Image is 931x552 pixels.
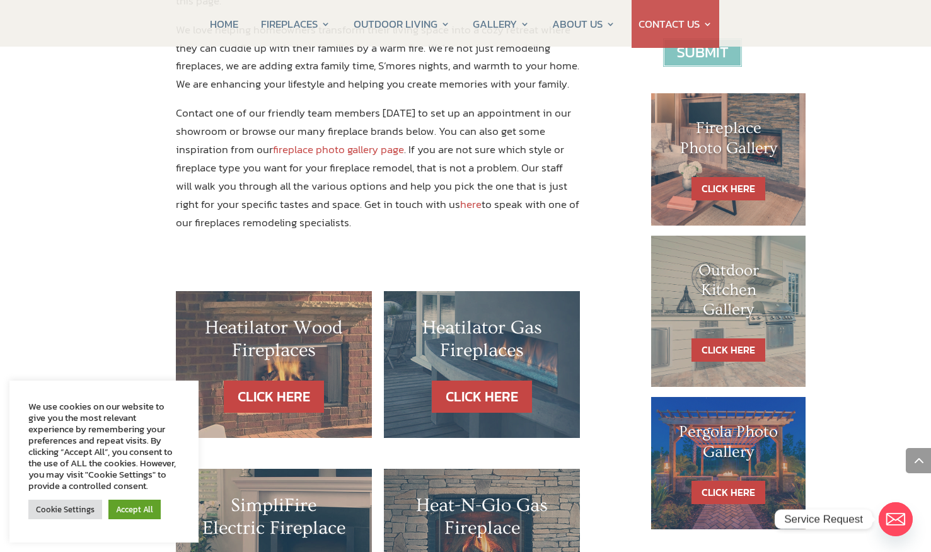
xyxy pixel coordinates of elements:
a: Email [879,502,913,536]
h2: Heatilator Gas Fireplaces [409,316,555,368]
h2: Heat-N-Glo Gas Fireplace [409,494,555,546]
p: We love helping homeowners transform their living space into a cozy retreat where they can cuddle... [176,21,581,105]
a: Accept All [108,500,161,519]
h1: Outdoor Kitchen Gallery [676,261,781,326]
input: Submit [663,38,742,67]
h1: Fireplace Photo Gallery [676,118,781,164]
a: CLICK HERE [691,338,765,362]
p: Contact one of our friendly team members [DATE] to set up an appointment in our showroom or brows... [176,104,581,242]
h2: Heatilator Wood Fireplaces [201,316,347,368]
a: fireplace photo gallery page [273,141,404,158]
h2: SimpliFire Electric Fireplace [201,494,347,546]
a: CLICK HERE [691,481,765,504]
a: here [460,196,482,212]
div: We use cookies on our website to give you the most relevant experience by remembering your prefer... [28,401,180,492]
h1: Pergola Photo Gallery [676,422,781,468]
a: CLICK HERE [691,177,765,200]
a: Cookie Settings [28,500,102,519]
a: CLICK HERE [432,381,532,413]
a: CLICK HERE [224,381,324,413]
